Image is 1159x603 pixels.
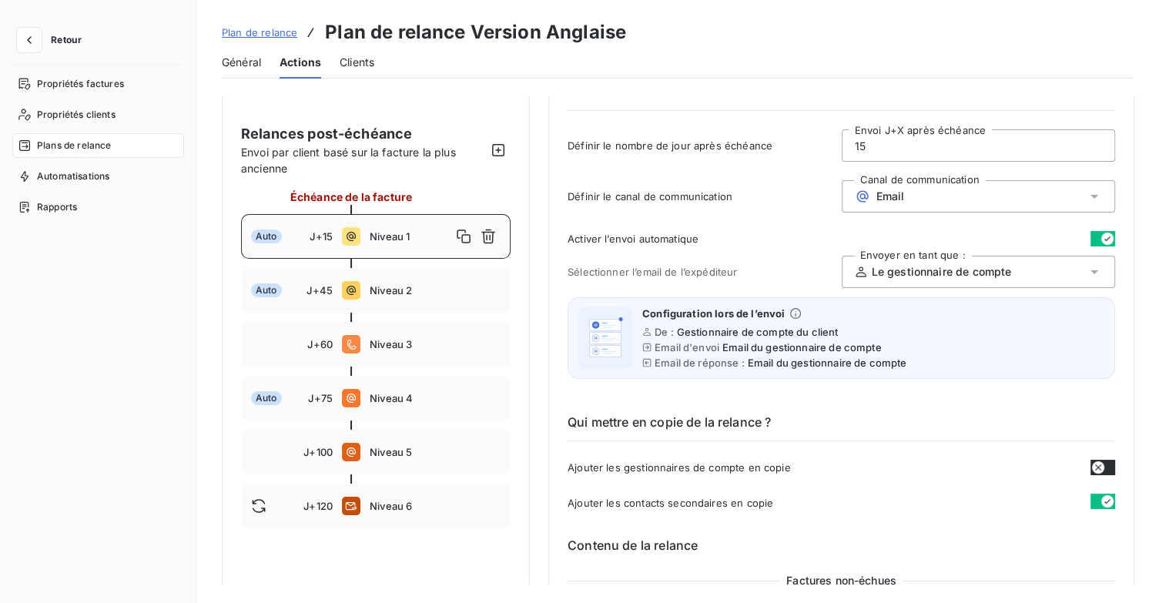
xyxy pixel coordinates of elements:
a: Propriétés clients [12,102,184,127]
span: De : [655,326,674,338]
span: Email de réponse : [655,357,745,369]
a: Rapports [12,195,184,219]
span: Actions [280,55,321,70]
span: Configuration lors de l’envoi [642,307,785,320]
span: Définir le nombre de jour après échéance [568,139,842,152]
span: Niveau 4 [370,392,501,404]
span: Auto [251,283,282,297]
span: Niveau 3 [370,338,501,350]
span: Retour [51,35,82,45]
span: Général [222,55,261,70]
span: J+15 [310,230,333,243]
h6: Contenu de la relance [568,536,1115,554]
span: Activer l’envoi automatique [568,233,698,245]
span: Ajouter les contacts secondaires en copie [568,497,773,509]
span: Relances post-échéance [241,123,486,144]
span: Propriétés factures [37,77,124,91]
span: Niveau 2 [370,284,501,296]
span: Niveau 1 [370,230,451,243]
span: Gestionnaire de compte du client [677,326,839,338]
span: Propriétés clients [37,108,116,122]
span: Auto [251,391,282,405]
span: Niveau 5 [370,446,501,458]
span: Email du gestionnaire de compte [748,357,907,369]
span: Le gestionnaire de compte [872,264,1012,280]
span: J+100 [303,446,333,458]
span: Échéance de la facture [290,189,412,205]
a: Automatisations [12,164,184,189]
a: Propriétés factures [12,72,184,96]
span: J+45 [306,284,333,296]
span: Plan de relance [222,26,297,39]
h6: Paramètres [568,82,1115,111]
span: Automatisations [37,169,109,183]
span: Factures non-échues [780,573,903,588]
span: Auto [251,229,282,243]
a: Plan de relance [222,25,297,40]
span: Clients [340,55,374,70]
span: Email [876,190,905,203]
span: Envoi par client basé sur la facture la plus ancienne [241,144,486,176]
span: J+120 [303,500,333,512]
span: Ajouter les gestionnaires de compte en copie [568,461,791,474]
span: J+60 [307,338,333,350]
span: Email d'envoi [655,341,719,353]
span: Rapports [37,200,77,214]
span: Email du gestionnaire de compte [722,341,882,353]
a: Plans de relance [12,133,184,158]
img: illustration helper email [581,313,630,363]
iframe: Intercom live chat [1107,551,1144,588]
button: Retour [12,28,94,52]
h3: Plan de relance Version Anglaise [325,18,626,46]
h6: Qui mettre en copie de la relance ? [568,413,1115,441]
span: Niveau 6 [370,500,501,512]
span: J+75 [308,392,333,404]
span: Plans de relance [37,139,111,152]
span: Définir le canal de communication [568,190,842,203]
span: Sélectionner l’email de l’expéditeur [568,266,842,278]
